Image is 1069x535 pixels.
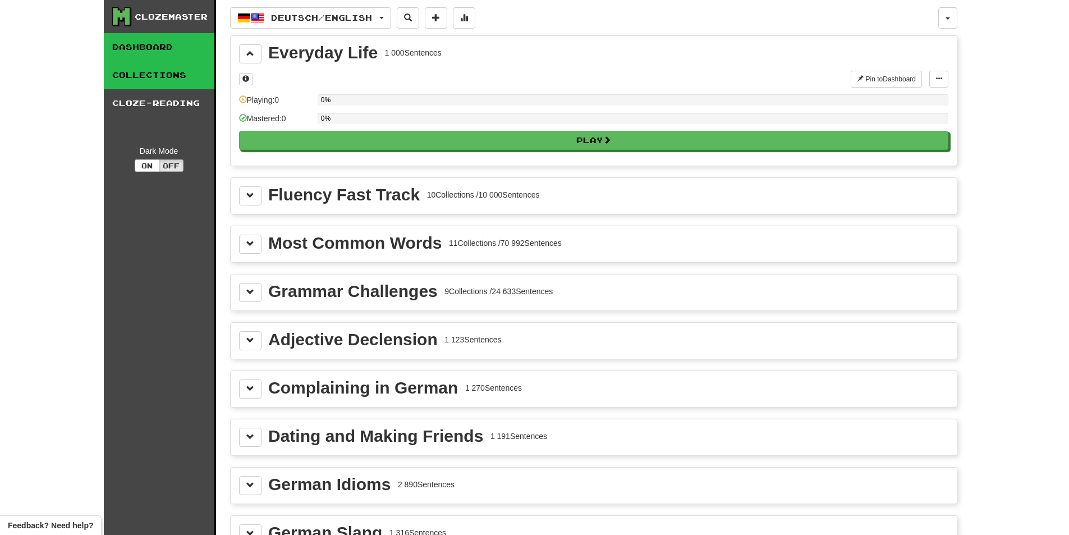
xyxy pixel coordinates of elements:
button: Off [159,159,183,172]
button: Play [239,131,948,150]
div: German Idioms [268,476,391,493]
span: Deutsch / English [271,13,372,22]
div: Playing: 0 [239,94,312,113]
a: Collections [104,61,214,89]
a: Dashboard [104,33,214,61]
button: Add sentence to collection [425,7,447,29]
div: 10 Collections / 10 000 Sentences [427,189,540,200]
span: Open feedback widget [8,520,93,531]
div: 11 Collections / 70 992 Sentences [449,237,562,249]
div: 9 Collections / 24 633 Sentences [444,286,553,297]
div: 1 123 Sentences [444,334,501,345]
div: Mastered: 0 [239,113,312,131]
div: Dark Mode [112,145,206,157]
div: 1 191 Sentences [490,431,547,442]
div: 2 890 Sentences [398,479,455,490]
div: Grammar Challenges [268,283,438,300]
button: More stats [453,7,475,29]
div: Clozemaster [135,11,208,22]
div: 1 270 Sentences [465,382,522,394]
div: Dating and Making Friends [268,428,483,445]
button: Deutsch/English [230,7,391,29]
div: 1 000 Sentences [385,47,442,58]
button: On [135,159,159,172]
div: Complaining in German [268,379,458,396]
div: Most Common Words [268,235,442,252]
div: Everyday Life [268,44,378,61]
div: Fluency Fast Track [268,186,420,203]
div: Adjective Declension [268,331,438,348]
button: Pin toDashboard [851,71,922,88]
button: Search sentences [397,7,419,29]
a: Cloze-Reading [104,89,214,117]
